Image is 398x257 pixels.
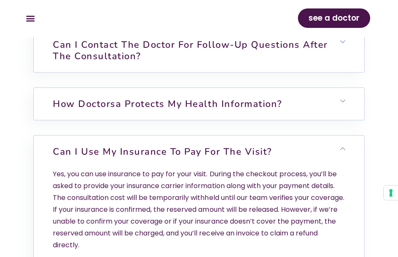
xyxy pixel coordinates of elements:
[53,38,327,62] a: Can I contact the doctor for follow-up questions after the consultation?
[53,145,272,158] a: Can I use my insurance to pay for the visit?
[34,136,364,168] h6: Can I use my insurance to pay for the visit?
[53,168,345,251] p: Yes, you can use insurance to pay for your visit. During the checkout process, you’ll be asked to...
[24,11,38,25] div: Menu Toggle
[34,88,364,120] h6: How Doctorsa protects my health information?
[384,186,398,200] button: Your consent preferences for tracking technologies
[308,11,360,25] span: see a doctor
[53,98,282,110] a: How Doctorsa protects my health information?
[34,29,364,72] h6: Can I contact the doctor for follow-up questions after the consultation?
[298,8,370,28] a: see a doctor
